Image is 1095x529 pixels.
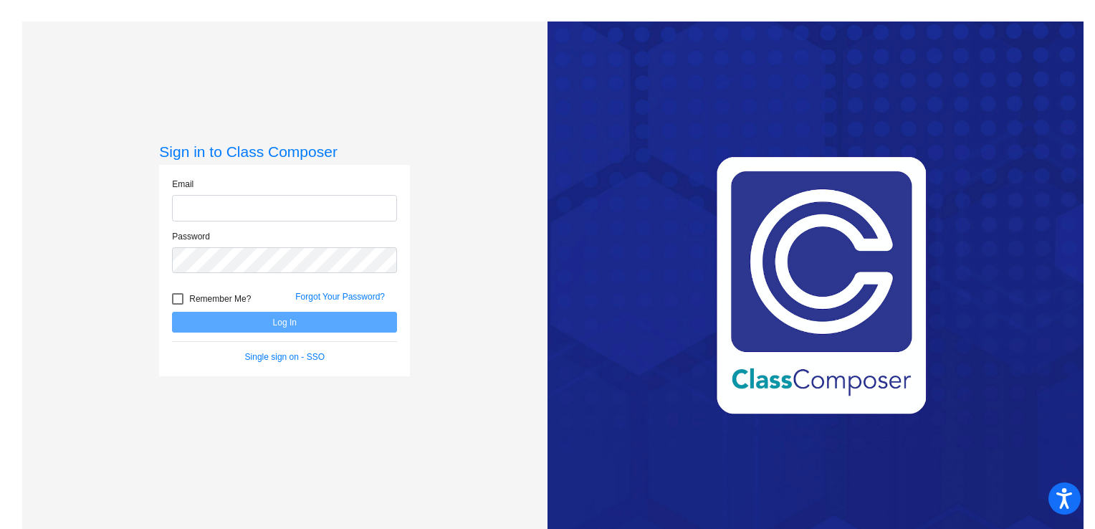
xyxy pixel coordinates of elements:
[295,292,385,302] a: Forgot Your Password?
[172,230,210,243] label: Password
[172,312,397,333] button: Log In
[159,143,410,161] h3: Sign in to Class Composer
[172,178,193,191] label: Email
[245,352,325,362] a: Single sign on - SSO
[189,290,251,308] span: Remember Me?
